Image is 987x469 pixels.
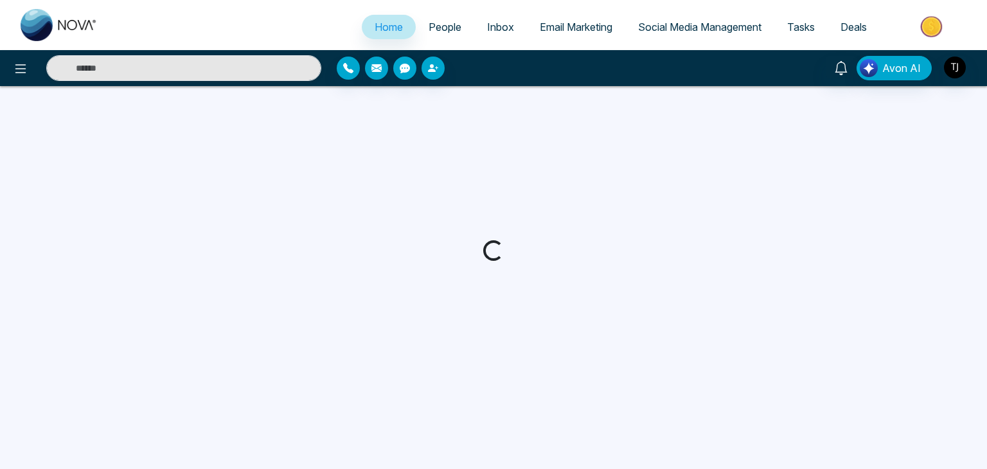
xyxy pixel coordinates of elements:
a: Tasks [774,15,828,39]
a: Inbox [474,15,527,39]
img: Nova CRM Logo [21,9,98,41]
a: Deals [828,15,880,39]
span: Avon AI [882,60,921,76]
img: Market-place.gif [886,12,979,41]
button: Avon AI [857,56,932,80]
span: Email Marketing [540,21,612,33]
span: Inbox [487,21,514,33]
img: User Avatar [944,57,966,78]
a: Social Media Management [625,15,774,39]
img: Lead Flow [860,59,878,77]
span: People [429,21,461,33]
span: Tasks [787,21,815,33]
span: Social Media Management [638,21,761,33]
a: Home [362,15,416,39]
span: Home [375,21,403,33]
span: Deals [840,21,867,33]
a: Email Marketing [527,15,625,39]
a: People [416,15,474,39]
